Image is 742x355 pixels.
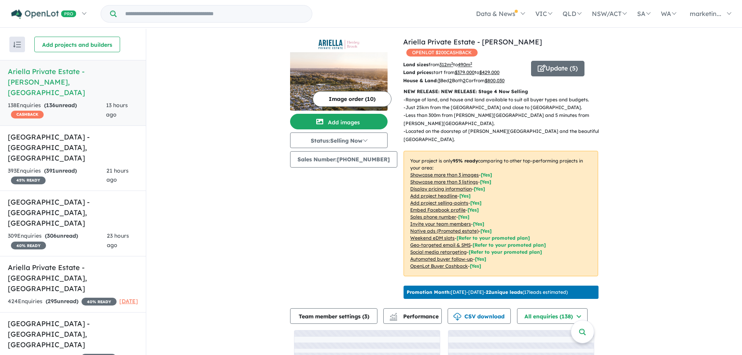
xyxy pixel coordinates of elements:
[448,308,511,324] button: CSV download
[11,242,46,249] span: 40 % READY
[410,214,456,220] u: Sales phone number
[453,313,461,321] img: download icon
[403,69,525,76] p: start from
[469,249,542,255] span: [Refer to your promoted plan]
[410,186,472,192] u: Display pricing information
[410,228,478,234] u: Native ads (Promoted estate)
[480,228,492,234] span: [Yes]
[407,289,451,295] b: Promotion Month:
[404,88,598,95] p: NEW RELEASE: NEW RELEASE: Stage 4 Now Selling
[453,158,478,164] b: 95 % ready
[410,221,471,227] u: Invite your team members
[8,166,106,185] div: 393 Enquir ies
[390,313,397,317] img: line-chart.svg
[391,313,439,320] span: Performance
[313,91,391,107] button: Image order (10)
[457,235,530,241] span: [Refer to your promoted plan]
[11,9,76,19] img: Openlot PRO Logo White
[470,61,472,65] sup: 2
[449,78,452,83] u: 2
[473,221,484,227] span: [ Yes ]
[34,37,120,52] button: Add projects and builders
[455,69,475,75] u: $ 379,000
[106,167,129,184] span: 21 hours ago
[486,289,522,295] b: 22 unique leads
[8,318,138,350] h5: [GEOGRAPHIC_DATA] - [GEOGRAPHIC_DATA] , [GEOGRAPHIC_DATA]
[485,78,505,83] u: $ 800,030
[458,214,469,220] span: [ Yes ]
[47,232,57,239] span: 306
[119,298,138,305] span: [DATE]
[403,62,429,67] b: Land sizes
[8,262,138,294] h5: Ariella Private Estate - [GEOGRAPHIC_DATA] , [GEOGRAPHIC_DATA]
[290,132,388,148] button: Status:Selling Now
[364,313,367,320] span: 3
[81,298,117,306] span: 40 % READY
[410,172,479,178] u: Showcase more than 3 images
[106,102,128,118] span: 13 hours ago
[468,207,479,213] span: [ Yes ]
[475,256,486,262] span: [Yes]
[410,235,455,241] u: Weekend eDM slots
[290,114,388,129] button: Add images
[473,242,546,248] span: [Refer to your promoted plan]
[390,315,397,320] img: bar-chart.svg
[383,308,442,324] button: Performance
[44,102,77,109] strong: ( unread)
[8,101,106,120] div: 138 Enquir ies
[410,242,471,248] u: Geo-targeted email & SMS
[290,151,397,168] button: Sales Number:[PHONE_NUMBER]
[8,231,107,250] div: 309 Enquir ies
[46,102,55,109] span: 136
[481,172,492,178] span: [ Yes ]
[531,61,584,76] button: Update (5)
[404,96,604,104] p: - Range of land, and house and land available to suit all buyer types and budgets.
[404,111,604,127] p: - Less than 300m from [PERSON_NAME][GEOGRAPHIC_DATA] and 5 minutes from [PERSON_NAME][GEOGRAPHIC_...
[48,298,57,305] span: 295
[46,298,78,305] strong: ( unread)
[290,308,377,324] button: Team member settings (3)
[107,232,129,249] span: 23 hours ago
[403,61,525,69] p: from
[410,200,468,206] u: Add project selling-points
[11,177,46,184] span: 45 % READY
[453,62,472,67] span: to
[690,10,721,18] span: marketin...
[463,78,466,83] u: 2
[404,104,604,111] p: - Just 25km from the [GEOGRAPHIC_DATA] and close to [GEOGRAPHIC_DATA].
[517,308,588,324] button: All enquiries (138)
[293,40,384,49] img: Ariella Private Estate - Henley Brook Logo
[403,69,431,75] b: Land prices
[11,111,44,118] span: CASHBACK
[410,263,468,269] u: OpenLot Buyer Cashback
[44,167,77,174] strong: ( unread)
[459,193,471,199] span: [ Yes ]
[410,179,478,185] u: Showcase more than 3 listings
[404,127,604,143] p: - Located on the doorstep of [PERSON_NAME][GEOGRAPHIC_DATA] and the beautiful [GEOGRAPHIC_DATA].
[8,197,138,228] h5: [GEOGRAPHIC_DATA] - [GEOGRAPHIC_DATA] , [GEOGRAPHIC_DATA]
[118,5,310,22] input: Try estate name, suburb, builder or developer
[451,61,453,65] sup: 2
[403,78,438,83] b: House & Land:
[8,66,138,98] h5: Ariella Private Estate - [PERSON_NAME] , [GEOGRAPHIC_DATA]
[479,69,499,75] u: $ 429,000
[470,263,481,269] span: [Yes]
[407,289,568,296] p: [DATE] - [DATE] - ( 17 leads estimated)
[8,297,117,306] div: 424 Enquir ies
[410,193,457,199] u: Add project headline
[406,49,478,57] span: OPENLOT $ 200 CASHBACK
[410,207,466,213] u: Embed Facebook profile
[474,186,485,192] span: [ Yes ]
[46,167,55,174] span: 391
[290,52,388,111] img: Ariella Private Estate - Henley Brook
[475,69,499,75] span: to
[45,232,78,239] strong: ( unread)
[438,78,440,83] u: 3
[439,62,453,67] u: 312 m
[290,37,388,111] a: Ariella Private Estate - Henley Brook LogoAriella Private Estate - Henley Brook
[470,200,482,206] span: [ Yes ]
[410,249,467,255] u: Social media retargeting
[403,77,525,85] p: Bed Bath Car from
[404,151,598,276] p: Your project is only comparing to other top-performing projects in your area: - - - - - - - - - -...
[410,256,473,262] u: Automated buyer follow-up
